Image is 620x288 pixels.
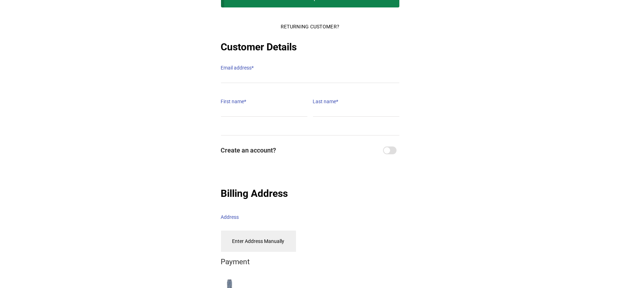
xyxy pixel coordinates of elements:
input: Create an account? [383,146,397,154]
h2: Customer Details [221,40,399,54]
span: Create an account? [221,144,382,157]
label: First name [221,96,307,106]
h2: Billing Address [221,187,399,201]
label: Address [221,212,399,222]
label: Last name [313,96,399,106]
button: Returning Customer? [275,19,345,34]
button: Enter Address Manually [221,231,296,252]
label: Email address [221,63,399,73]
h2: Payment [221,257,399,267]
